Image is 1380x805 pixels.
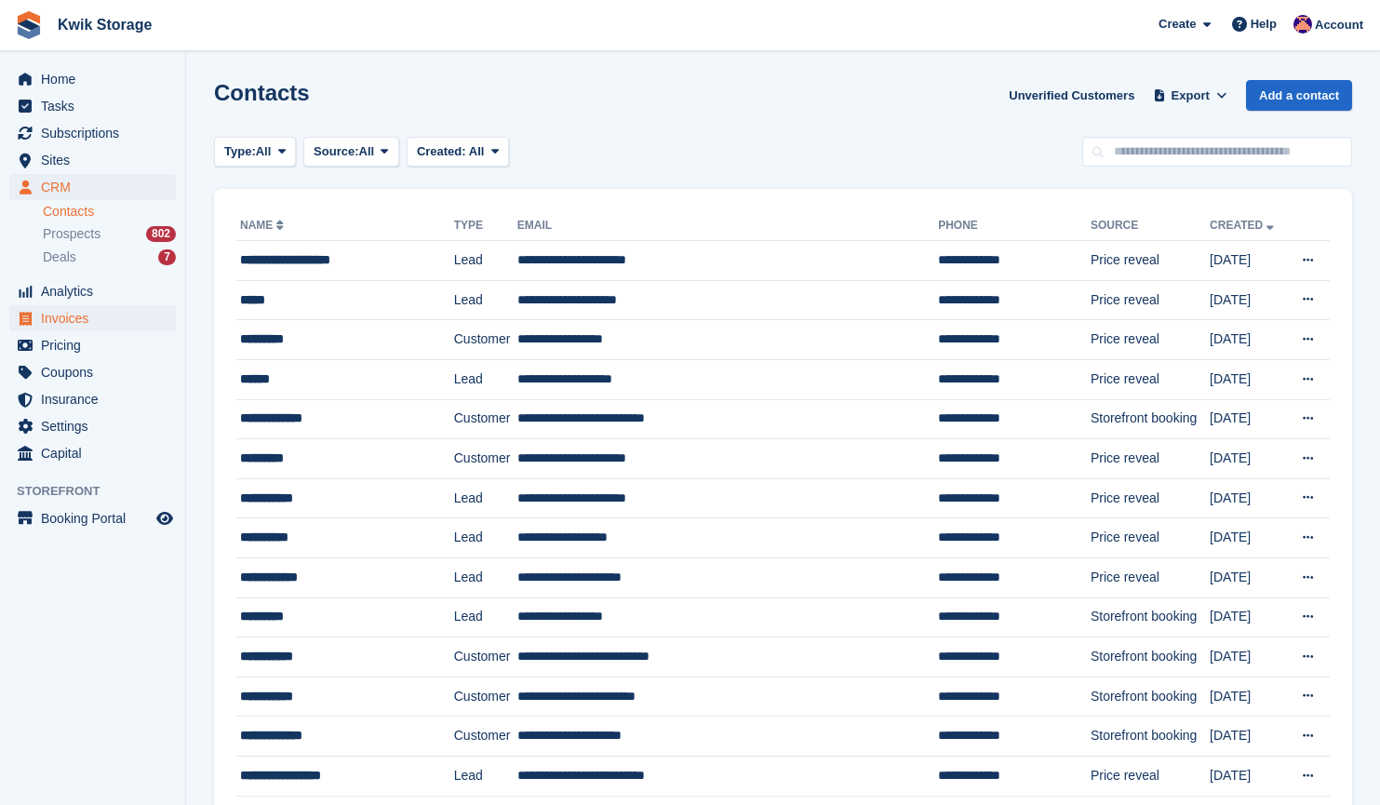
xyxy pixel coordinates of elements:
td: Customer [454,637,517,678]
span: Sites [41,147,153,173]
span: Type: [224,142,256,161]
a: menu [9,147,176,173]
td: Price reveal [1091,439,1210,479]
td: Storefront booking [1091,677,1210,717]
td: Lead [454,280,517,320]
span: Export [1172,87,1210,105]
span: Subscriptions [41,120,153,146]
td: Customer [454,399,517,439]
td: Customer [454,439,517,479]
td: [DATE] [1210,280,1286,320]
td: [DATE] [1210,439,1286,479]
span: Home [41,66,153,92]
span: Account [1315,16,1363,34]
span: Prospects [43,225,100,243]
button: Source: All [303,137,399,168]
a: Prospects 802 [43,224,176,244]
td: Price reveal [1091,557,1210,597]
span: CRM [41,174,153,200]
td: Storefront booking [1091,717,1210,757]
td: Lead [454,518,517,558]
span: Pricing [41,332,153,358]
td: Price reveal [1091,518,1210,558]
td: Storefront booking [1091,637,1210,678]
td: [DATE] [1210,320,1286,360]
span: Storefront [17,482,185,501]
td: [DATE] [1210,756,1286,796]
span: Insurance [41,386,153,412]
span: All [359,142,375,161]
td: Lead [454,241,517,281]
a: menu [9,386,176,412]
td: Lead [454,478,517,518]
div: 802 [146,226,176,242]
td: Lead [454,359,517,399]
span: Analytics [41,278,153,304]
td: [DATE] [1210,677,1286,717]
a: menu [9,505,176,531]
td: Customer [454,320,517,360]
th: Phone [938,211,1091,241]
a: Created [1210,219,1278,232]
a: menu [9,66,176,92]
a: Add a contact [1246,80,1352,111]
button: Created: All [407,137,509,168]
a: menu [9,359,176,385]
button: Export [1149,80,1231,111]
td: [DATE] [1210,597,1286,637]
td: Lead [454,597,517,637]
td: Price reveal [1091,241,1210,281]
a: menu [9,440,176,466]
td: Customer [454,677,517,717]
span: Source: [314,142,358,161]
td: [DATE] [1210,241,1286,281]
span: Invoices [41,305,153,331]
td: [DATE] [1210,518,1286,558]
td: [DATE] [1210,637,1286,678]
a: menu [9,278,176,304]
a: Unverified Customers [1001,80,1142,111]
td: Customer [454,717,517,757]
a: Name [240,219,288,232]
a: Preview store [154,507,176,530]
td: [DATE] [1210,399,1286,439]
a: Contacts [43,203,176,221]
td: Lead [454,756,517,796]
td: [DATE] [1210,557,1286,597]
td: Price reveal [1091,359,1210,399]
span: Created: [417,144,466,158]
td: Price reveal [1091,756,1210,796]
th: Source [1091,211,1210,241]
div: 7 [158,249,176,265]
span: Help [1251,15,1277,34]
span: Capital [41,440,153,466]
td: Storefront booking [1091,597,1210,637]
td: [DATE] [1210,717,1286,757]
td: Price reveal [1091,478,1210,518]
td: Price reveal [1091,280,1210,320]
a: menu [9,120,176,146]
span: All [469,144,485,158]
th: Email [517,211,938,241]
a: Deals 7 [43,248,176,267]
button: Type: All [214,137,296,168]
a: menu [9,174,176,200]
span: Create [1159,15,1196,34]
span: Tasks [41,93,153,119]
span: Deals [43,248,76,266]
th: Type [454,211,517,241]
img: Jade Stanley [1293,15,1312,34]
a: Kwik Storage [50,9,159,40]
a: menu [9,305,176,331]
span: Settings [41,413,153,439]
a: menu [9,332,176,358]
span: All [256,142,272,161]
a: menu [9,413,176,439]
td: [DATE] [1210,478,1286,518]
h1: Contacts [214,80,310,105]
a: menu [9,93,176,119]
td: [DATE] [1210,359,1286,399]
td: Lead [454,557,517,597]
span: Booking Portal [41,505,153,531]
span: Coupons [41,359,153,385]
